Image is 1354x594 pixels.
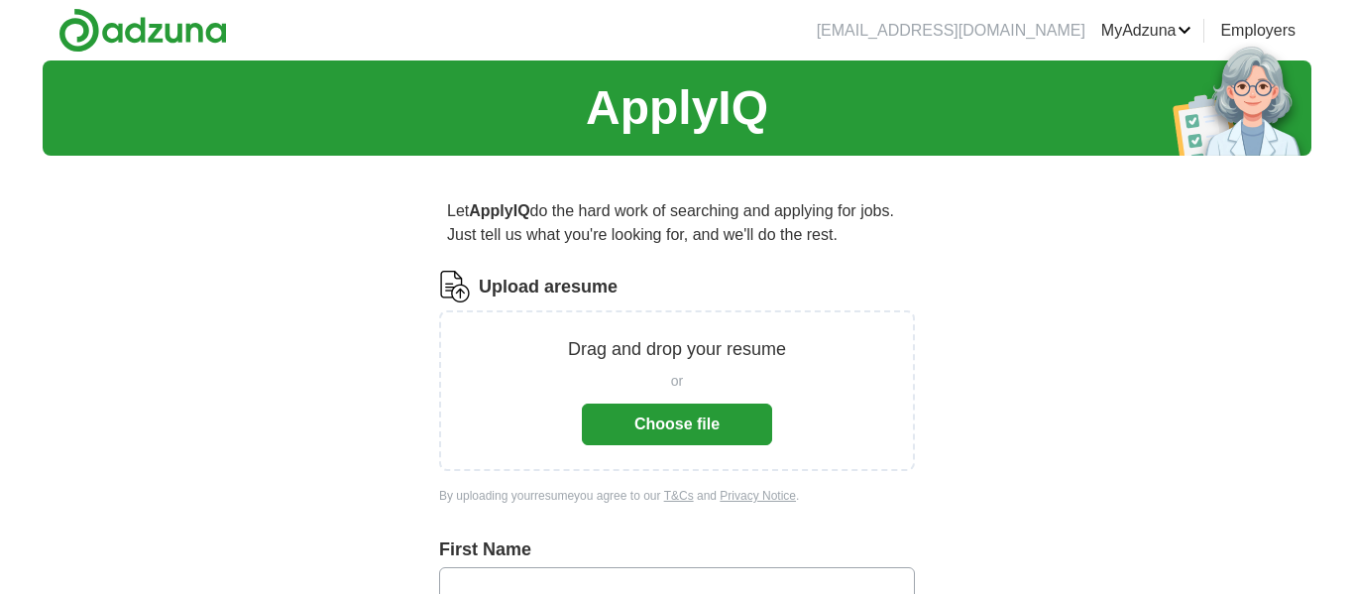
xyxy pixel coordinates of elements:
[586,72,768,144] h1: ApplyIQ
[439,191,915,255] p: Let do the hard work of searching and applying for jobs. Just tell us what you're looking for, an...
[469,202,529,219] strong: ApplyIQ
[479,274,618,300] label: Upload a resume
[671,371,683,392] span: or
[720,489,796,503] a: Privacy Notice
[58,8,227,53] img: Adzuna logo
[439,487,915,505] div: By uploading your resume you agree to our and .
[1101,19,1192,43] a: MyAdzuna
[582,404,772,445] button: Choose file
[1220,19,1296,43] a: Employers
[568,336,786,363] p: Drag and drop your resume
[817,19,1085,43] li: [EMAIL_ADDRESS][DOMAIN_NAME]
[664,489,694,503] a: T&Cs
[439,536,915,563] label: First Name
[439,271,471,302] img: CV Icon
